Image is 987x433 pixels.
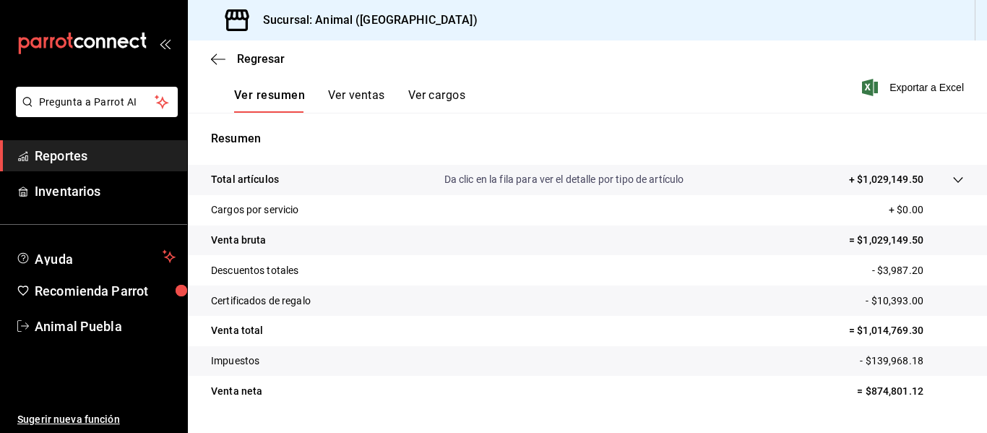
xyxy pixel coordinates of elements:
[234,88,305,113] button: Ver resumen
[159,38,171,49] button: open_drawer_menu
[872,263,964,278] p: - $3,987.20
[35,248,157,265] span: Ayuda
[211,130,964,147] p: Resumen
[211,172,279,187] p: Total artículos
[211,293,311,309] p: Certificados de regalo
[251,12,478,29] h3: Sucursal: Animal ([GEOGRAPHIC_DATA])
[857,384,964,399] p: = $874,801.12
[211,202,299,218] p: Cargos por servicio
[444,172,684,187] p: Da clic en la fila para ver el detalle por tipo de artículo
[35,146,176,166] span: Reportes
[211,353,259,369] p: Impuestos
[849,172,923,187] p: + $1,029,149.50
[17,412,176,427] span: Sugerir nueva función
[211,52,285,66] button: Regresar
[234,88,465,113] div: navigation tabs
[10,105,178,120] a: Pregunta a Parrot AI
[865,79,964,96] button: Exportar a Excel
[866,293,964,309] p: - $10,393.00
[35,317,176,336] span: Animal Puebla
[211,263,298,278] p: Descuentos totales
[408,88,466,113] button: Ver cargos
[35,281,176,301] span: Recomienda Parrot
[211,233,266,248] p: Venta bruta
[16,87,178,117] button: Pregunta a Parrot AI
[35,181,176,201] span: Inventarios
[328,88,385,113] button: Ver ventas
[849,233,964,248] p: = $1,029,149.50
[860,353,964,369] p: - $139,968.18
[211,323,263,338] p: Venta total
[889,202,964,218] p: + $0.00
[39,95,155,110] span: Pregunta a Parrot AI
[849,323,964,338] p: = $1,014,769.30
[237,52,285,66] span: Regresar
[211,384,262,399] p: Venta neta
